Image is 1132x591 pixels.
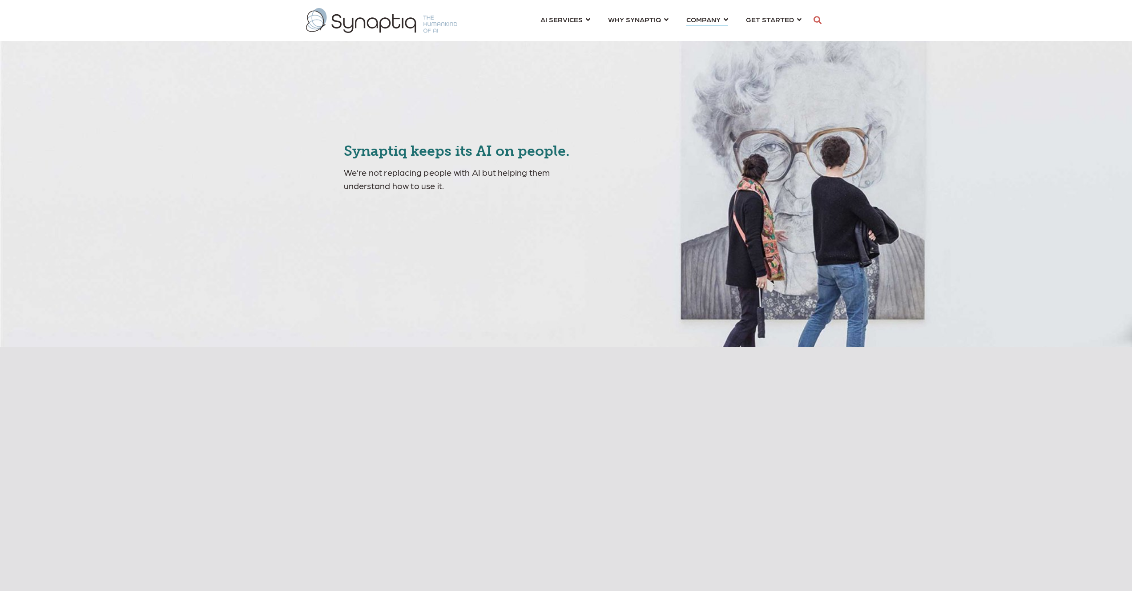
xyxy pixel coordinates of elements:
a: AI SERVICES [540,11,590,28]
p: We’re not replacing people with AI but helping them understand how to use it. [344,166,599,192]
img: synaptiq logo-1 [306,8,457,33]
a: WHY SYNAPTIQ [608,11,669,28]
span: Synaptiq keeps its AI on people. [344,142,570,159]
a: GET STARTED [746,11,802,28]
span: COMPANY [686,13,721,25]
a: COMPANY [686,11,728,28]
span: GET STARTED [746,13,794,25]
span: AI SERVICES [540,13,583,25]
nav: menu [532,4,810,36]
span: WHY SYNAPTIQ [608,13,661,25]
